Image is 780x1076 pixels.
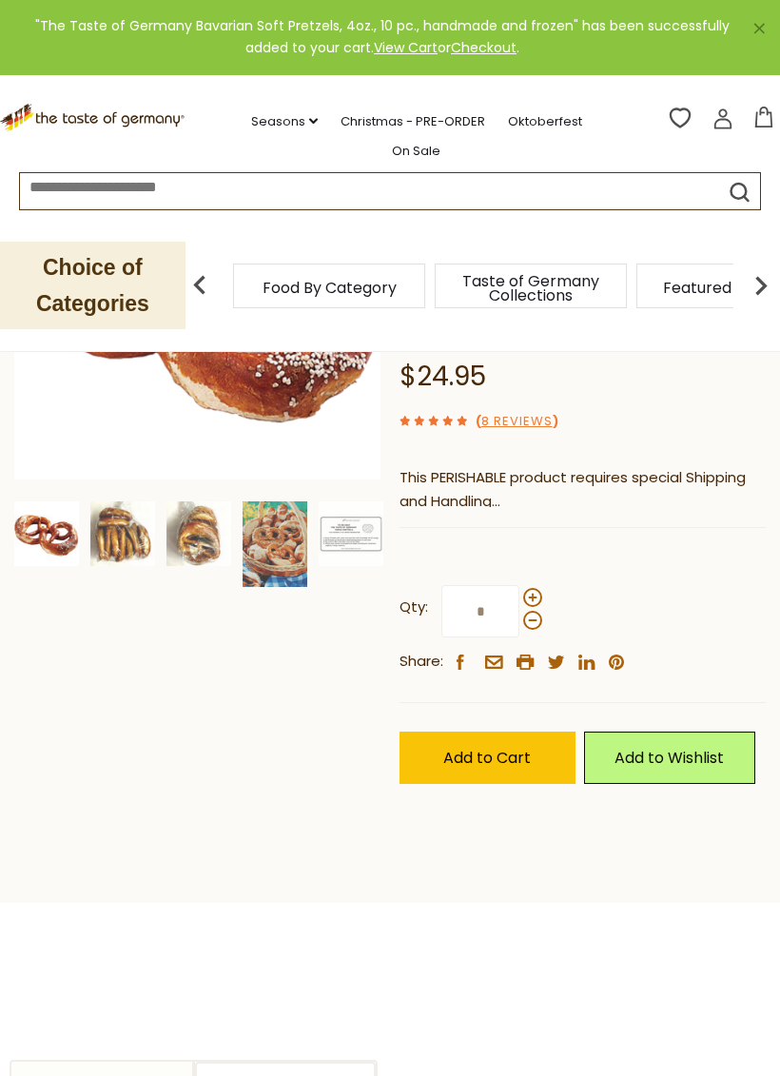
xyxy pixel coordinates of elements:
[455,274,607,303] a: Taste of Germany Collections
[181,266,219,304] img: previous arrow
[392,141,440,162] a: On Sale
[400,358,486,395] span: $24.95
[451,38,517,57] a: Checkout
[742,266,780,304] img: next arrow
[753,23,765,34] a: ×
[443,747,531,769] span: Add to Cart
[584,732,755,784] a: Add to Wishlist
[400,596,428,619] strong: Qty:
[243,501,307,587] img: Handmade Fresh Bavarian Beer Garden Pretzels
[481,412,553,432] a: 8 Reviews
[14,501,79,566] img: The Taste of Germany Bavarian Soft Pretzels, 4oz., 10 pc., handmade and frozen
[400,650,443,674] span: Share:
[400,466,766,514] p: This PERISHABLE product requires special Shipping and Handling
[476,412,558,430] span: ( )
[90,501,155,566] img: The Taste of Germany Bavarian Soft Pretzels, 4oz., 10 pc., handmade and frozen
[508,111,582,132] a: Oktoberfest
[374,38,438,57] a: View Cart
[441,585,519,637] input: Qty:
[15,15,750,60] div: "The Taste of Germany Bavarian Soft Pretzels, 4oz., 10 pc., handmade and frozen" has been success...
[341,111,485,132] a: Christmas - PRE-ORDER
[263,281,397,295] a: Food By Category
[400,732,575,784] button: Add to Cart
[251,111,318,132] a: Seasons
[319,501,383,566] img: The Taste of Germany Bavarian Soft Pretzels, 4oz., 10 pc., handmade and frozen
[166,501,231,566] img: The Taste of Germany Bavarian Soft Pretzels, 4oz., 10 pc., handmade and frozen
